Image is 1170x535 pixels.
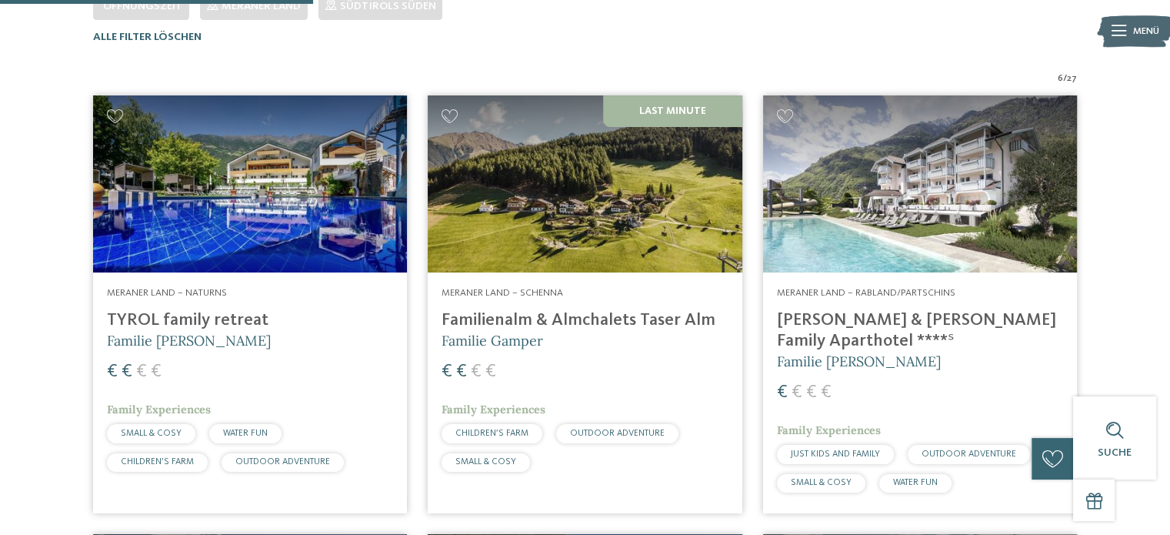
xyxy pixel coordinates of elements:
span: Alle Filter löschen [93,32,202,42]
span: € [821,383,832,402]
span: 27 [1067,72,1077,85]
span: € [485,363,496,381]
a: Familienhotels gesucht? Hier findet ihr die besten! Meraner Land – Rabland/Partschins [PERSON_NAM... [763,95,1077,513]
span: € [107,363,118,381]
span: Family Experiences [442,403,545,416]
h4: [PERSON_NAME] & [PERSON_NAME] Family Aparthotel ****ˢ [777,310,1063,352]
span: € [456,363,467,381]
span: € [777,383,788,402]
span: Meraner Land [222,1,301,12]
span: Öffnungszeit [103,1,182,12]
span: € [806,383,817,402]
span: / [1063,72,1067,85]
span: € [151,363,162,381]
span: € [442,363,452,381]
span: Familie Gamper [442,332,543,349]
a: Familienhotels gesucht? Hier findet ihr die besten! Last Minute Meraner Land – Schenna Familienal... [428,95,742,513]
span: Familie [PERSON_NAME] [777,353,941,370]
span: 6 [1058,72,1063,85]
span: € [792,383,802,402]
span: CHILDREN’S FARM [121,457,194,466]
span: € [136,363,147,381]
span: € [122,363,132,381]
span: Family Experiences [777,423,881,437]
span: Meraner Land – Rabland/Partschins [777,288,955,298]
span: SMALL & COSY [455,457,516,466]
span: OUTDOOR ADVENTURE [235,457,330,466]
span: OUTDOOR ADVENTURE [922,450,1016,459]
span: Suche [1098,447,1132,458]
span: WATER FUN [893,478,938,487]
h4: Familienalm & Almchalets Taser Alm [442,310,728,331]
span: Südtirols Süden [340,1,435,12]
span: Meraner Land – Naturns [107,288,227,298]
img: Familienhotels gesucht? Hier findet ihr die besten! [428,95,742,273]
span: SMALL & COSY [121,429,182,438]
a: Familienhotels gesucht? Hier findet ihr die besten! Meraner Land – Naturns TYROL family retreat F... [93,95,407,513]
span: CHILDREN’S FARM [455,429,528,438]
img: Familien Wellness Residence Tyrol **** [93,95,407,273]
span: Meraner Land – Schenna [442,288,563,298]
span: Familie [PERSON_NAME] [107,332,271,349]
span: JUST KIDS AND FAMILY [791,450,880,459]
span: Family Experiences [107,403,211,416]
span: € [471,363,482,381]
h4: TYROL family retreat [107,310,393,331]
span: WATER FUN [223,429,268,438]
span: SMALL & COSY [791,478,852,487]
img: Familienhotels gesucht? Hier findet ihr die besten! [763,95,1077,273]
span: OUTDOOR ADVENTURE [570,429,665,438]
